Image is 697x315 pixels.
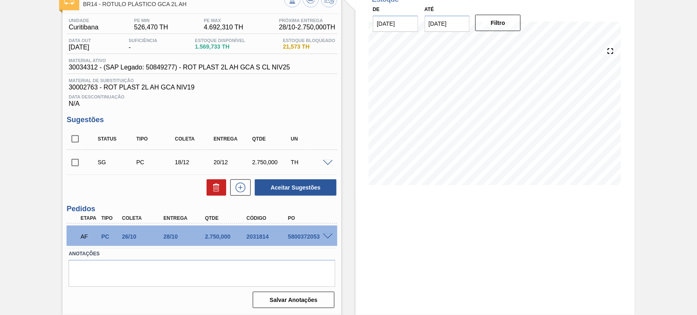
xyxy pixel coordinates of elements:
span: Suficiência [129,38,157,43]
div: Aceitar Sugestões [251,179,337,197]
div: Aguardando Faturamento [78,228,100,246]
div: 18/12/2025 [173,159,215,165]
span: Curitibana [69,24,98,31]
p: AF [80,233,98,240]
label: Até [425,7,434,12]
span: 30002763 - ROT PLAST 2L AH GCA NIV19 [69,84,335,91]
div: Status [96,136,138,142]
span: Unidade [69,18,98,23]
div: - [127,38,159,51]
span: Data Descontinuação [69,94,335,99]
div: Nova sugestão [226,179,251,196]
span: 1.569,733 TH [195,44,245,50]
span: BR14 - RÓTULO PLÁSTICO GCA 2L AH [83,1,284,7]
div: N/A [67,91,337,107]
div: Entrega [212,136,254,142]
div: 2.750,000 [250,159,293,165]
div: TH [289,159,331,165]
div: 2031814 [245,233,291,240]
div: 2.750,000 [203,233,249,240]
div: Etapa [78,215,100,221]
div: Excluir Sugestões [203,179,226,196]
div: Qtde [250,136,293,142]
div: 5800372053 [286,233,332,240]
span: 28/10 - 2.750,000 TH [279,24,335,31]
div: Coleta [120,215,166,221]
div: Tipo [99,215,120,221]
span: Material de Substituição [69,78,335,83]
label: De [373,7,380,12]
span: Data out [69,38,91,43]
span: Estoque Bloqueado [283,38,335,43]
h3: Pedidos [67,205,337,213]
button: Aceitar Sugestões [255,179,336,196]
div: PO [286,215,332,221]
span: 4.692,310 TH [204,24,243,31]
input: dd/mm/yyyy [425,16,470,32]
div: 28/10/2025 [161,233,207,240]
div: Entrega [161,215,207,221]
input: dd/mm/yyyy [373,16,418,32]
div: Pedido de Compra [134,159,177,165]
div: Código [245,215,291,221]
div: Tipo [134,136,177,142]
div: Coleta [173,136,215,142]
div: 20/12/2025 [212,159,254,165]
span: [DATE] [69,44,91,51]
h3: Sugestões [67,116,337,124]
span: PE MAX [204,18,243,23]
div: Sugestão Criada [96,159,138,165]
div: Qtde [203,215,249,221]
span: 30034312 - (SAP Legado: 50849277) - ROT PLAST 2L AH GCA S CL NIV25 [69,64,290,71]
span: Material ativo [69,58,290,63]
span: 526,470 TH [134,24,168,31]
div: UN [289,136,331,142]
span: Estoque Disponível [195,38,245,43]
span: 21,573 TH [283,44,335,50]
span: PE MIN [134,18,168,23]
label: Anotações [69,248,335,260]
button: Filtro [475,15,521,31]
div: Pedido de Compra [99,233,120,240]
span: Próxima Entrega [279,18,335,23]
div: 26/10/2025 [120,233,166,240]
button: Salvar Anotações [253,292,334,308]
